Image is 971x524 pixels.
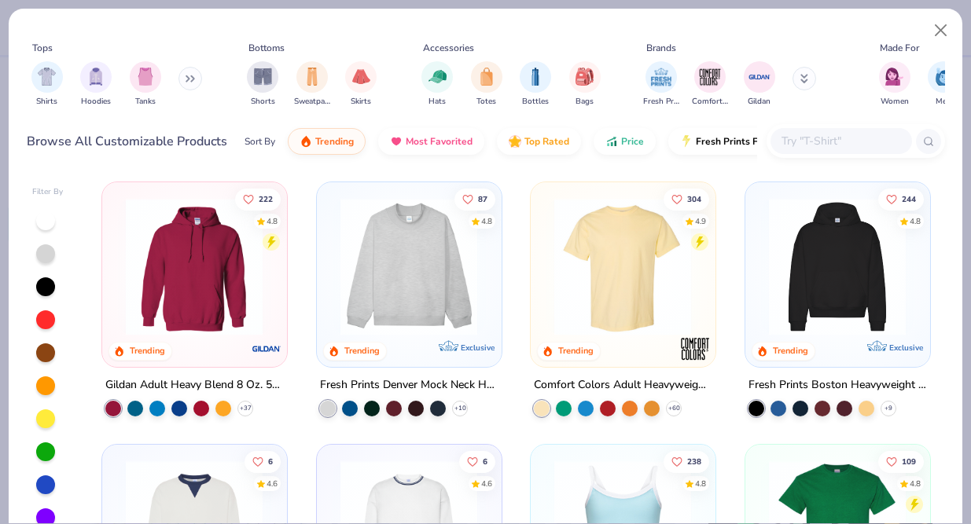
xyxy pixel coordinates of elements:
span: 222 [259,195,273,203]
div: Made For [880,41,919,55]
span: Hoodies [81,96,111,108]
span: 238 [687,457,701,465]
img: Bottles Image [527,68,544,86]
img: TopRated.gif [509,135,521,148]
div: filter for Tanks [130,61,161,108]
span: + 10 [454,403,465,412]
span: Trending [315,135,354,148]
div: 4.8 [267,215,278,227]
button: filter button [345,61,377,108]
input: Try "T-Shirt" [780,132,901,150]
img: Fresh Prints Image [649,65,673,89]
img: 01756b78-01f6-4cc6-8d8a-3c30c1a0c8ac [118,198,270,335]
span: Shirts [36,96,57,108]
span: + 37 [240,403,252,412]
span: Exclusive [460,342,494,352]
div: Brands [646,41,676,55]
img: Shorts Image [254,68,272,86]
button: filter button [744,61,775,108]
span: Fresh Prints Flash [696,135,777,148]
button: Close [926,16,956,46]
div: filter for Hoodies [80,61,112,108]
button: Like [459,450,495,472]
span: 6 [268,457,273,465]
img: Gildan Image [748,65,771,89]
span: Totes [476,96,496,108]
div: 4.9 [695,215,706,227]
img: Sweatpants Image [303,68,321,86]
img: Hoodies Image [87,68,105,86]
button: Like [878,450,924,472]
img: Gildan logo [251,332,282,364]
div: Bottoms [248,41,285,55]
span: Most Favorited [406,135,473,148]
img: Men Image [935,68,952,86]
img: Hats Image [428,68,447,86]
button: filter button [294,61,330,108]
div: filter for Gildan [744,61,775,108]
div: filter for Shorts [247,61,278,108]
img: flash.gif [680,135,693,148]
button: filter button [471,61,502,108]
span: + 60 [668,403,680,412]
span: Price [621,135,644,148]
span: Tanks [135,96,156,108]
span: Hats [428,96,446,108]
img: most_fav.gif [390,135,403,148]
span: Bags [576,96,594,108]
img: Bags Image [576,68,593,86]
span: + 9 [885,403,892,412]
span: Women [881,96,909,108]
img: 91acfc32-fd48-4d6b-bdad-a4c1a30ac3fc [761,198,914,335]
span: 304 [687,195,701,203]
img: Totes Image [478,68,495,86]
img: 029b8af0-80e6-406f-9fdc-fdf898547912 [546,198,699,335]
button: Trending [288,128,366,155]
div: 4.6 [267,478,278,489]
div: Accessories [423,41,474,55]
button: Like [454,188,495,210]
button: Most Favorited [378,128,484,155]
img: f5d85501-0dbb-4ee4-b115-c08fa3845d83 [333,198,485,335]
div: Filter By [32,186,64,198]
div: Tops [32,41,53,55]
div: filter for Skirts [345,61,377,108]
button: filter button [421,61,453,108]
div: filter for Sweatpants [294,61,330,108]
button: Like [664,188,709,210]
div: Browse All Customizable Products [27,132,227,151]
div: filter for Fresh Prints [643,61,679,108]
span: Top Rated [524,135,569,148]
div: filter for Men [928,61,959,108]
div: 4.8 [910,215,921,227]
img: Skirts Image [352,68,370,86]
div: Fresh Prints Boston Heavyweight Hoodie [748,375,927,394]
div: filter for Women [879,61,910,108]
div: Comfort Colors Adult Heavyweight T-Shirt [534,375,712,394]
div: filter for Shirts [31,61,63,108]
button: Fresh Prints Flash [668,128,850,155]
button: filter button [520,61,551,108]
img: trending.gif [300,135,312,148]
span: Exclusive [888,342,922,352]
span: Bottles [522,96,549,108]
div: filter for Hats [421,61,453,108]
span: Shorts [251,96,275,108]
button: Price [594,128,656,155]
button: Like [245,450,281,472]
div: 4.8 [910,478,921,489]
button: filter button [247,61,278,108]
button: filter button [80,61,112,108]
div: filter for Comfort Colors [692,61,728,108]
button: Like [235,188,281,210]
span: Comfort Colors [692,96,728,108]
div: Fresh Prints Denver Mock Neck Heavyweight Sweatshirt [320,375,498,394]
span: 6 [483,457,487,465]
button: filter button [643,61,679,108]
span: 109 [902,457,916,465]
img: Tanks Image [137,68,154,86]
button: Top Rated [497,128,581,155]
button: Like [878,188,924,210]
button: filter button [928,61,959,108]
div: filter for Bottles [520,61,551,108]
